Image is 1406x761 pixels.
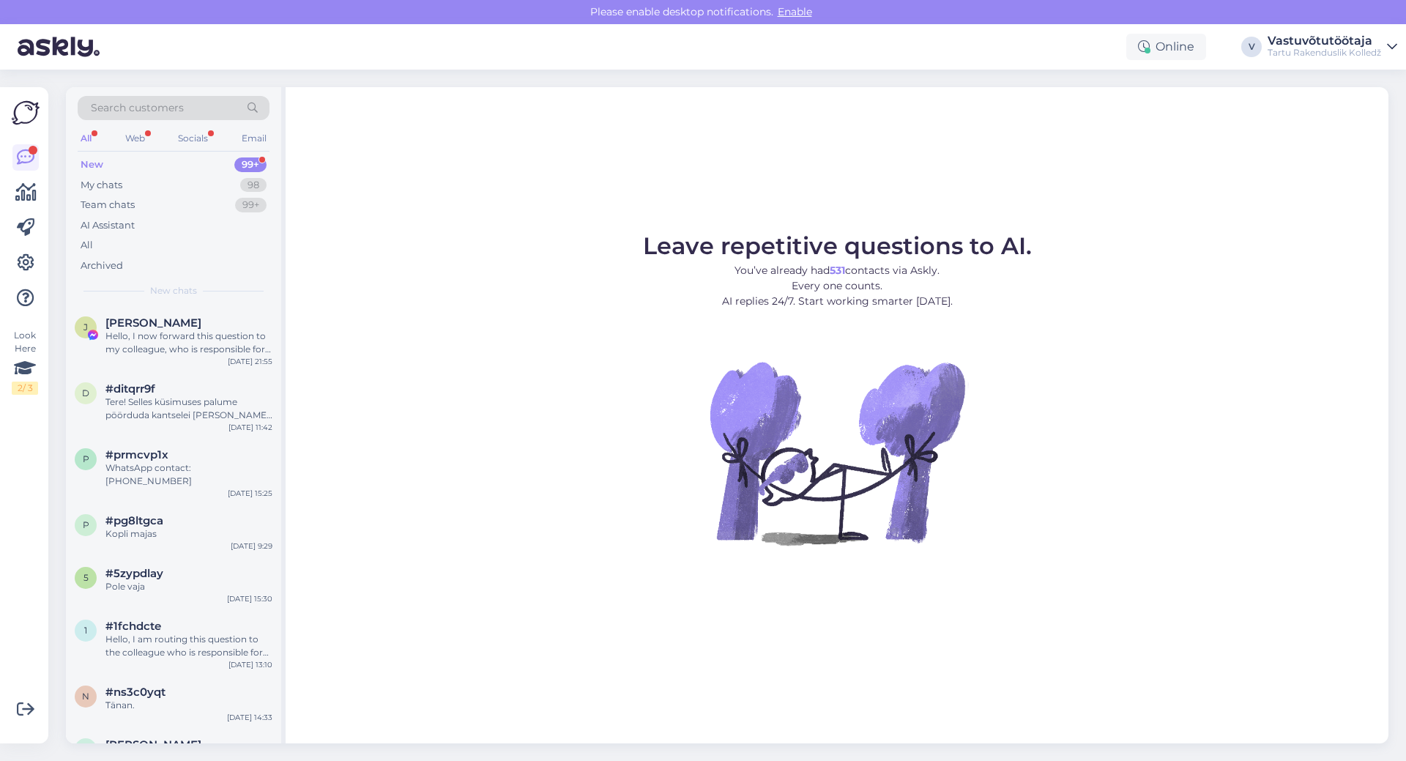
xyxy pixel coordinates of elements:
[830,264,845,277] b: 531
[12,329,38,395] div: Look Here
[105,567,163,580] span: #5zypdlay
[1241,37,1262,57] div: V
[773,5,817,18] span: Enable
[81,178,122,193] div: My chats
[105,330,272,356] div: Hello, I now forward this question to my colleague, who is responsible for this. The reply will b...
[643,231,1032,260] span: Leave repetitive questions to AI.
[78,129,94,148] div: All
[105,580,272,593] div: Pole vaja
[1268,47,1381,59] div: Tartu Rakenduslik Kolledž
[240,178,267,193] div: 98
[84,625,87,636] span: 1
[1268,35,1397,59] a: VastuvõtutöötajaTartu Rakenduslik Kolledž
[81,198,135,212] div: Team chats
[82,691,89,702] span: n
[81,218,135,233] div: AI Assistant
[228,422,272,433] div: [DATE] 11:42
[122,129,148,148] div: Web
[12,99,40,127] img: Askly Logo
[105,461,272,488] div: WhatsApp contact: [PHONE_NUMBER]
[105,514,163,527] span: #pg8ltgca
[234,157,267,172] div: 99+
[12,382,38,395] div: 2 / 3
[81,157,103,172] div: New
[228,488,272,499] div: [DATE] 15:25
[235,198,267,212] div: 99+
[81,238,93,253] div: All
[105,686,165,699] span: #ns3c0yqt
[643,263,1032,309] p: You’ve already had contacts via Askly. Every one counts. AI replies 24/7. Start working smarter [...
[105,396,272,422] div: Tere! Selles küsimuses palume pöörduda kantselei [PERSON_NAME]: [PERSON_NAME]. Kontaktandmed on j...
[175,129,211,148] div: Socials
[91,100,184,116] span: Search customers
[105,633,272,659] div: Hello, I am routing this question to the colleague who is responsible for this topic. The reply m...
[105,382,155,396] span: #ditqrr9f
[83,519,89,530] span: p
[227,712,272,723] div: [DATE] 14:33
[83,572,89,583] span: 5
[1126,34,1206,60] div: Online
[83,322,88,333] span: J
[705,321,969,584] img: No Chat active
[105,448,168,461] span: #prmcvp1x
[105,699,272,712] div: Tänan.
[82,387,89,398] span: d
[228,356,272,367] div: [DATE] 21:55
[105,527,272,541] div: Kopli majas
[105,620,161,633] span: #1fchdcte
[239,129,269,148] div: Email
[227,593,272,604] div: [DATE] 15:30
[105,316,201,330] span: Juri Lyamin
[1268,35,1381,47] div: Vastuvõtutöötaja
[150,284,197,297] span: New chats
[231,541,272,552] div: [DATE] 9:29
[81,259,123,273] div: Archived
[105,738,201,751] span: Vladimir Baskakov
[228,659,272,670] div: [DATE] 13:10
[83,453,89,464] span: p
